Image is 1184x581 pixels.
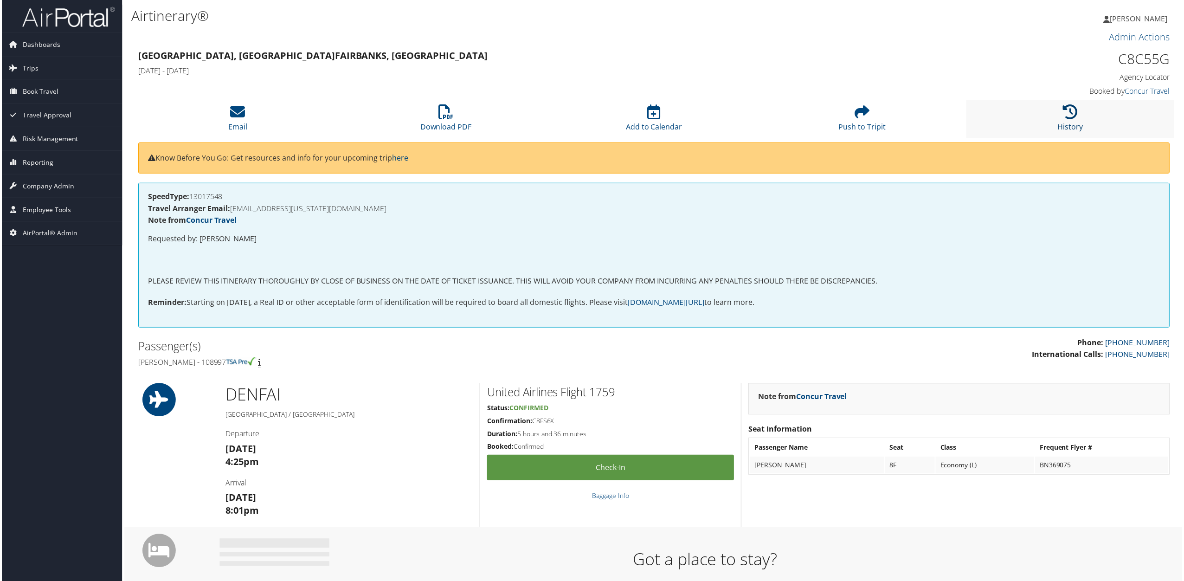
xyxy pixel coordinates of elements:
[224,479,472,489] h4: Arrival
[750,458,885,475] td: [PERSON_NAME]
[21,80,57,103] span: Book Travel
[1111,31,1171,43] a: Admin Actions
[137,339,647,355] h2: Passenger(s)
[147,216,236,226] strong: Note from
[1059,110,1085,132] a: History
[487,418,532,426] strong: Confirmation:
[1036,458,1170,475] td: BN369075
[147,297,1162,310] p: Starting on [DATE], a Real ID or other acceptable form of identification will be required to boar...
[21,222,76,245] span: AirPortal® Admin
[147,193,1162,200] h4: 13017548
[227,110,246,132] a: Email
[21,33,58,56] span: Dashboards
[1079,338,1105,349] strong: Phone:
[749,425,812,435] strong: Seat Information
[1105,5,1178,32] a: [PERSON_NAME]
[886,458,936,475] td: 8F
[147,276,1162,288] p: PLEASE REVIEW THIS ITINERARY THOROUGHLY BY CLOSE OF BUSINESS ON THE DATE OF TICKET ISSUANCE. THIS...
[224,430,472,440] h4: Departure
[797,393,848,403] a: Concur Travel
[886,440,936,457] th: Seat
[592,492,629,501] a: Baggage Info
[487,443,513,452] strong: Booked:
[225,358,255,367] img: tsa-precheck.png
[147,153,1162,165] p: Know Before You Go: Get resources and info for your upcoming trip
[185,216,236,226] a: Concur Travel
[626,110,682,132] a: Add to Calendar
[750,440,885,457] th: Passenger Name
[137,66,909,76] h4: [DATE] - [DATE]
[147,234,1162,246] p: Requested by: [PERSON_NAME]
[487,456,734,482] a: Check-in
[147,204,229,214] strong: Travel Arranger Email:
[487,405,509,413] strong: Status:
[509,405,548,413] span: Confirmed
[147,298,185,308] strong: Reminder:
[923,49,1171,69] h1: C8C55G
[1126,86,1171,97] a: Concur Travel
[1112,13,1169,24] span: [PERSON_NAME]
[487,418,734,427] h5: C8FS6X
[628,298,705,308] a: [DOMAIN_NAME][URL]
[21,151,51,174] span: Reporting
[147,205,1162,213] h4: [EMAIL_ADDRESS][US_STATE][DOMAIN_NAME]
[487,386,734,401] h2: United Airlines Flight 1759
[1107,350,1171,360] a: [PHONE_NUMBER]
[937,440,1036,457] th: Class
[224,444,255,456] strong: [DATE]
[759,393,848,403] strong: Note from
[1036,440,1170,457] th: Frequent Flyer #
[1033,350,1105,360] strong: International Calls:
[21,57,37,80] span: Trips
[21,104,70,127] span: Travel Approval
[224,457,257,469] strong: 4:25pm
[224,384,472,407] h1: DEN FAI
[392,153,408,163] a: here
[137,49,487,62] strong: [GEOGRAPHIC_DATA], [GEOGRAPHIC_DATA] Fairbanks, [GEOGRAPHIC_DATA]
[839,110,887,132] a: Push to Tripit
[1107,338,1171,349] a: [PHONE_NUMBER]
[487,443,734,452] h5: Confirmed
[137,358,647,368] h4: [PERSON_NAME] - 108997
[20,6,113,28] img: airportal-logo.png
[224,506,257,518] strong: 8:01pm
[487,431,734,440] h5: 5 hours and 36 minutes
[147,192,188,202] strong: SpeedType:
[21,199,69,222] span: Employee Tools
[224,493,255,505] strong: [DATE]
[923,72,1171,83] h4: Agency Locator
[420,110,471,132] a: Download PDF
[937,458,1036,475] td: Economy (L)
[21,175,72,198] span: Company Admin
[923,86,1171,97] h4: Booked by
[21,128,77,151] span: Risk Management
[224,411,472,420] h5: [GEOGRAPHIC_DATA] / [GEOGRAPHIC_DATA]
[130,6,829,26] h1: Airtinerary®
[487,431,517,439] strong: Duration:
